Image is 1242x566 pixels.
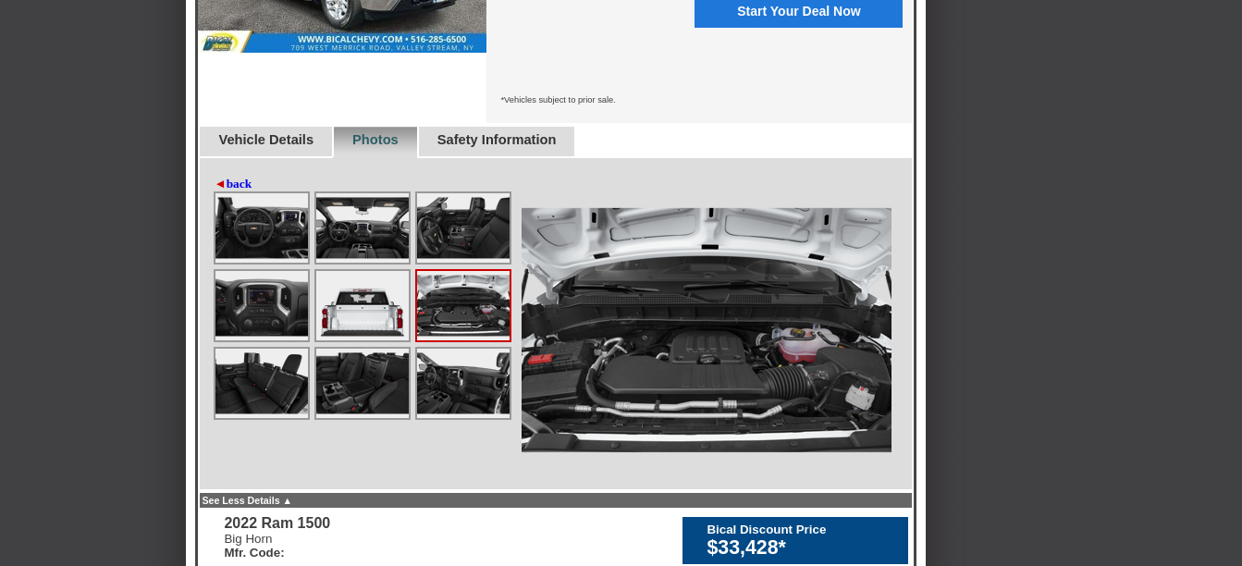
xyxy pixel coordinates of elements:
[437,132,557,147] a: Safety Information
[486,81,912,123] div: *Vehicles subject to prior sale.
[224,515,330,532] div: 2022 Ram 1500
[215,193,308,263] img: Image.aspx
[352,132,399,147] a: Photos
[417,271,510,340] img: Image.aspx
[316,349,409,418] img: Image.aspx
[224,532,330,560] div: Big Horn
[224,546,284,560] b: Mfr. Code:
[316,271,409,340] img: Image.aspx
[215,271,308,340] img: Image.aspx
[218,132,314,147] a: Vehicle Details
[214,177,226,191] span: ◄
[417,193,510,263] img: Image.aspx
[522,191,892,469] img: Image.aspx
[706,4,893,18] span: Start Your Deal Now
[417,349,510,418] img: Image.aspx
[214,177,252,191] a: ◄back
[215,349,308,418] img: Image.aspx
[202,495,292,506] a: See Less Details ▲
[707,523,899,536] div: Bical Discount Price
[707,536,899,560] div: $33,428*
[316,193,409,263] img: Image.aspx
